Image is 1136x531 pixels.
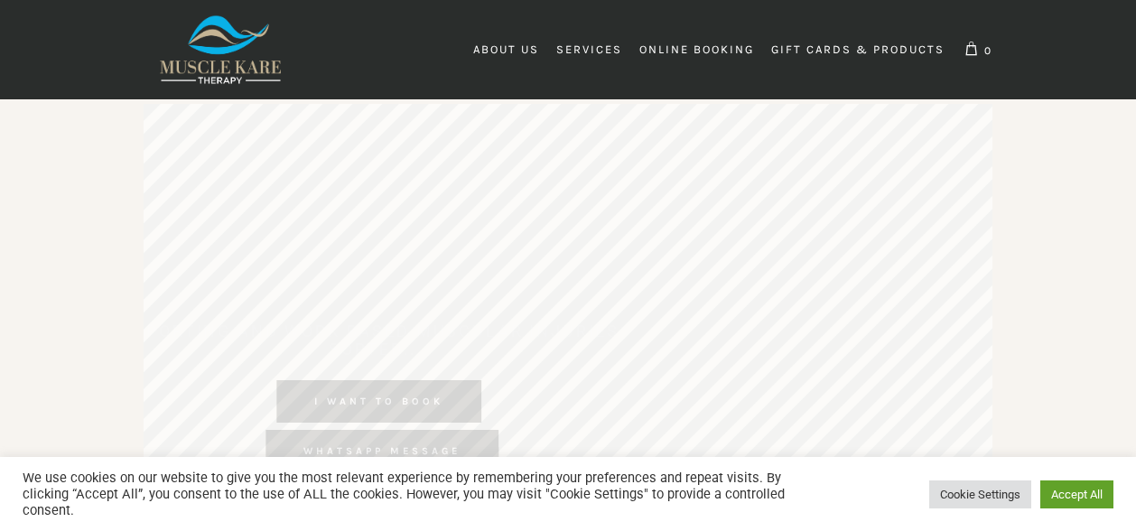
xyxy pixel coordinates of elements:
[23,470,787,518] div: We use cookies on our website to give you the most relevant experience by remembering your prefer...
[1040,480,1113,508] a: Accept All
[134,322,619,359] h4: Sporting and Work Based Muscular Injuries SORTED...
[556,42,622,56] span: Services
[763,32,953,68] a: Gift Cards & Products
[548,32,630,68] a: Services
[631,32,762,68] a: Online Booking
[465,32,547,68] a: About Us
[276,380,481,423] rs-layer: I WANT TO BOOK
[929,480,1031,508] a: Cookie Settings
[473,42,539,56] span: About Us
[771,42,945,56] span: Gift Cards & Products
[265,430,498,472] rs-layer: WHATSAPP MESSAGE
[639,42,754,56] span: Online Booking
